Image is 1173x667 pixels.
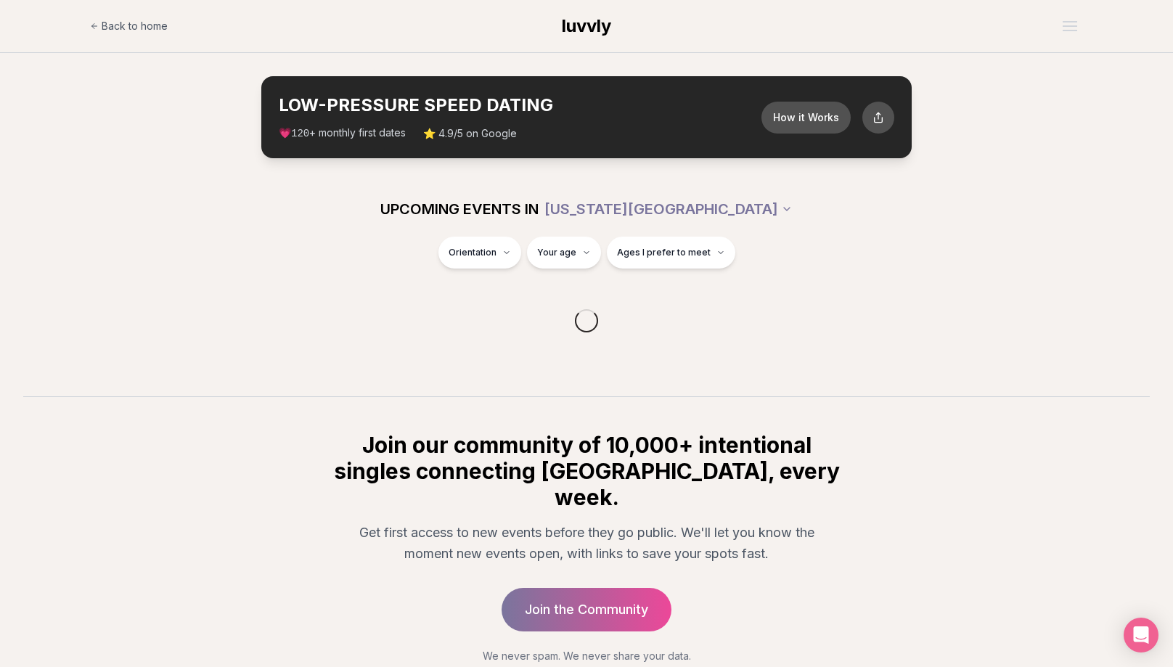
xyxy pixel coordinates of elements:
span: luvvly [562,15,611,36]
span: Back to home [102,19,168,33]
span: Ages I prefer to meet [617,247,711,258]
div: Open Intercom Messenger [1124,618,1158,652]
button: Open menu [1057,15,1083,37]
span: Orientation [449,247,496,258]
p: Get first access to new events before they go public. We'll let you know the moment new events op... [343,522,830,565]
button: Orientation [438,237,521,269]
button: [US_STATE][GEOGRAPHIC_DATA] [544,193,793,225]
a: Join the Community [502,588,671,631]
span: ⭐ 4.9/5 on Google [423,126,517,141]
h2: LOW-PRESSURE SPEED DATING [279,94,761,117]
h2: Join our community of 10,000+ intentional singles connecting [GEOGRAPHIC_DATA], every week. [331,432,842,510]
span: UPCOMING EVENTS IN [380,199,539,219]
a: luvvly [562,15,611,38]
span: 120 [291,128,309,139]
button: Your age [527,237,601,269]
span: 💗 + monthly first dates [279,126,406,141]
p: We never spam. We never share your data. [331,649,842,663]
button: How it Works [761,102,851,134]
button: Ages I prefer to meet [607,237,735,269]
a: Back to home [90,12,168,41]
span: Your age [537,247,576,258]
